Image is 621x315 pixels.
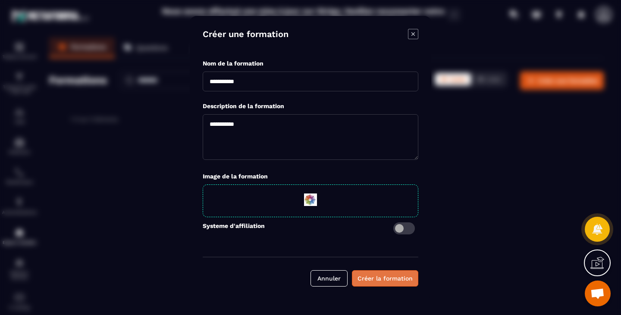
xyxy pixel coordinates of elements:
label: Description de la formation [203,103,284,109]
label: Nom de la formation [203,60,263,67]
button: Créer la formation [352,270,418,287]
h4: Créer une formation [203,29,289,41]
button: Annuler [310,270,348,287]
label: Systeme d'affiliation [203,222,265,234]
div: Créer la formation [358,274,413,283]
label: Image de la formation [203,173,268,180]
a: Ouvrir le chat [585,281,611,306]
